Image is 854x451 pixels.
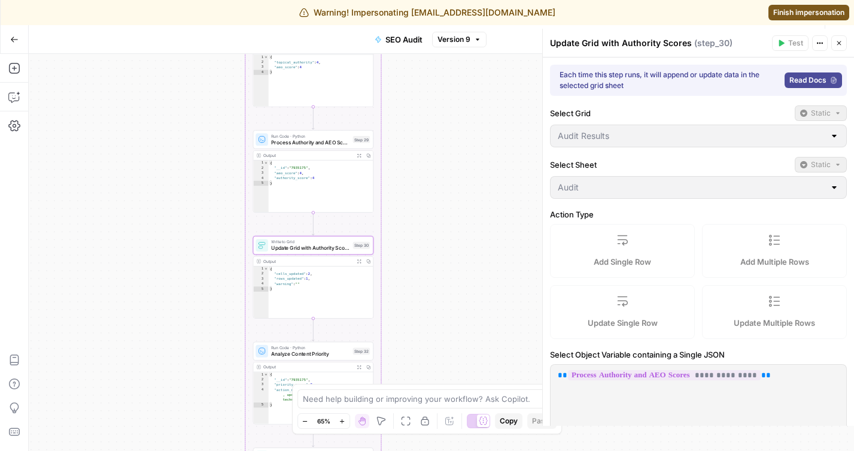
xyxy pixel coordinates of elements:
div: 1 [253,267,268,271]
div: Each time this step runs, it will append or update data in the selected grid sheet [560,69,780,91]
div: 4 [253,388,268,402]
span: Add Single Row [594,256,651,268]
div: Run Code · PythonProcess Authority and AEO ScoresStep 29Output{ "__id":"7935175", "aeo_score":4, ... [253,130,373,213]
label: Select Sheet [550,159,790,171]
div: 1 [253,55,268,59]
span: Update Single Row [588,317,658,329]
button: SEO Audit [367,30,430,49]
div: Warning! Impersonating [EMAIL_ADDRESS][DOMAIN_NAME] [299,7,555,19]
div: Update Grid with Authority Scores [550,37,768,49]
label: Action Type [550,208,847,220]
button: Paste [527,413,557,429]
span: Read Docs [789,75,826,86]
div: 4 [253,282,268,286]
div: 3 [253,382,268,387]
span: Paste [532,416,552,426]
div: Output [263,364,352,370]
div: 2 [253,165,268,170]
div: Write to GridUpdate Grid with Authority ScoresStep 30Output{ "cells_updated":2, "rows_updated":1,... [253,236,373,319]
span: ( step_30 ) [694,37,733,49]
span: Finish impersonation [773,7,844,18]
div: 2 [253,60,268,65]
div: Step 29 [353,136,370,143]
div: 5 [253,402,268,407]
button: Copy [495,413,522,429]
div: 5 [253,286,268,291]
div: 2 [253,271,268,276]
div: Step 32 [353,347,370,355]
span: 65% [317,416,330,426]
span: Process Authority and AEO Scores [271,138,349,146]
div: 1 [253,372,268,377]
div: 4 [253,175,268,180]
span: Analyze Content Priority [271,350,349,358]
div: 4 [253,70,268,75]
button: Version 9 [432,32,487,47]
div: 5 [253,181,268,186]
span: Copy [500,416,518,426]
div: 3 [253,277,268,282]
span: Test [788,38,803,49]
g: Edge from step_31 to step_29 [312,107,314,129]
span: SEO Audit [385,34,423,46]
input: Audit [558,181,825,193]
span: Run Code · Python [271,133,349,139]
span: Toggle code folding, rows 1 through 4 [264,55,268,59]
button: Static [795,157,847,172]
span: Update Multiple Rows [734,317,815,329]
span: Static [811,159,831,170]
div: 3 [253,171,268,175]
button: Test [772,35,809,51]
g: Edge from step_32 to step_33 [312,424,314,447]
label: Select Grid [550,107,790,119]
span: Update Grid with Authority Scores [271,244,349,252]
div: Step 30 [353,242,370,249]
div: Run Code · PythonAnalyze Content PriorityStep 32Output{ "__id":"7935175", "priority_score":7, "ac... [253,342,373,425]
a: Read Docs [785,72,842,88]
div: 2 [253,377,268,382]
span: Run Code · Python [271,344,349,350]
div: { "topical_authority":4, "aeo_score":4} [253,25,373,107]
span: Write to Grid [271,239,349,245]
span: Toggle code folding, rows 1 through 5 [264,161,268,165]
div: 1 [253,161,268,165]
div: Output [263,258,352,264]
a: Finish impersonation [768,5,849,20]
input: Audit Results [558,130,825,142]
span: Toggle code folding, rows 1 through 5 [264,372,268,377]
label: Select Object Variable containing a Single JSON [550,349,847,361]
span: Toggle code folding, rows 1 through 5 [264,267,268,271]
div: 3 [253,65,268,69]
span: Static [811,108,831,119]
g: Edge from step_29 to step_30 [312,213,314,235]
g: Edge from step_30 to step_32 [312,319,314,341]
button: Static [795,105,847,121]
span: Version 9 [437,34,470,45]
div: Output [263,152,352,158]
span: Add Multiple Rows [740,256,809,268]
